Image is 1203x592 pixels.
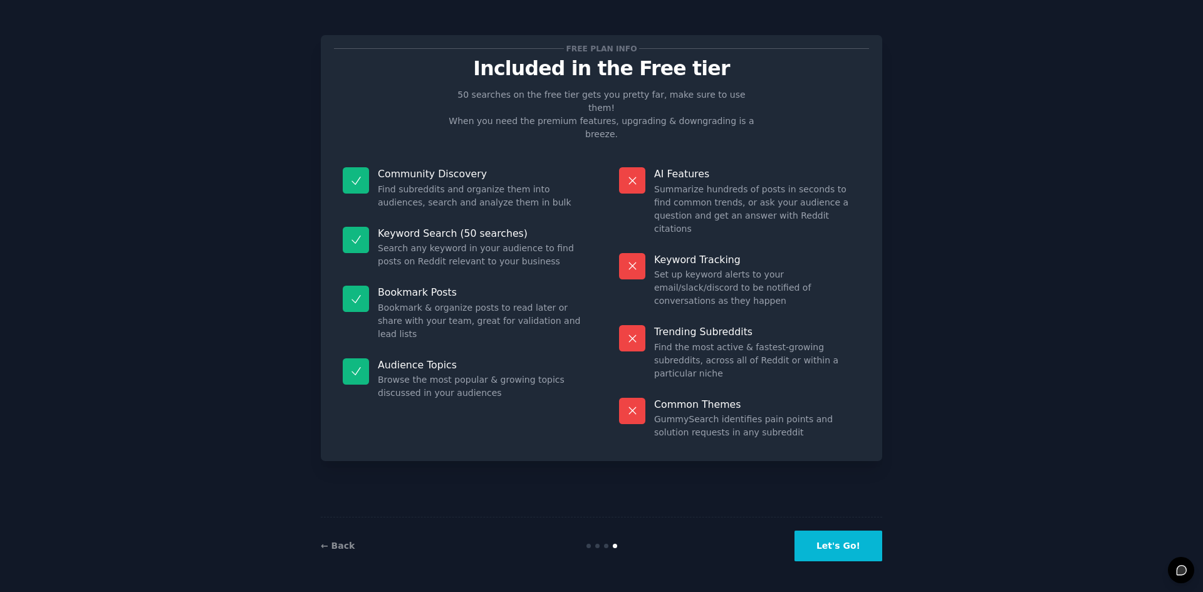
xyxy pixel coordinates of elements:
[444,88,759,141] p: 50 searches on the free tier gets you pretty far, make sure to use them! When you need the premiu...
[654,413,860,439] dd: GummySearch identifies pain points and solution requests in any subreddit
[378,358,584,371] p: Audience Topics
[654,398,860,411] p: Common Themes
[378,242,584,268] dd: Search any keyword in your audience to find posts on Reddit relevant to your business
[654,268,860,308] dd: Set up keyword alerts to your email/slack/discord to be notified of conversations as they happen
[378,373,584,400] dd: Browse the most popular & growing topics discussed in your audiences
[334,58,869,80] p: Included in the Free tier
[654,167,860,180] p: AI Features
[794,531,882,561] button: Let's Go!
[654,341,860,380] dd: Find the most active & fastest-growing subreddits, across all of Reddit or within a particular niche
[378,286,584,299] p: Bookmark Posts
[378,227,584,240] p: Keyword Search (50 searches)
[564,42,639,55] span: Free plan info
[654,325,860,338] p: Trending Subreddits
[654,183,860,236] dd: Summarize hundreds of posts in seconds to find common trends, or ask your audience a question and...
[378,301,584,341] dd: Bookmark & organize posts to read later or share with your team, great for validation and lead lists
[321,541,355,551] a: ← Back
[378,183,584,209] dd: Find subreddits and organize them into audiences, search and analyze them in bulk
[378,167,584,180] p: Community Discovery
[654,253,860,266] p: Keyword Tracking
